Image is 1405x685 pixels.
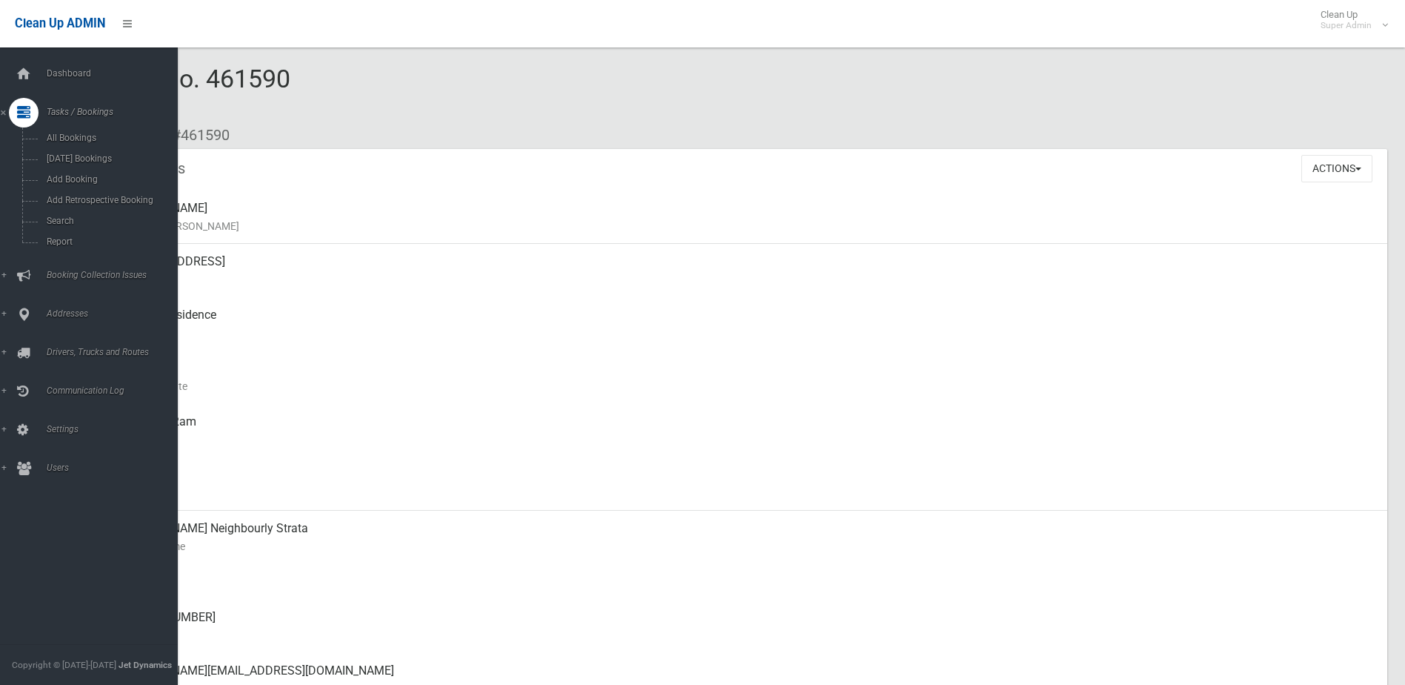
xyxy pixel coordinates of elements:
span: Addresses [42,308,189,319]
span: Communication Log [42,385,189,396]
li: #461590 [161,122,230,149]
strong: Jet Dynamics [119,660,172,670]
span: Users [42,463,189,473]
span: Clean Up [1313,9,1386,31]
div: [DATE] [119,457,1375,511]
span: Report [42,236,176,247]
span: Tasks / Bookings [42,107,189,117]
small: Contact Name [119,537,1375,555]
span: Drivers, Trucks and Routes [42,347,189,357]
div: [PERSON_NAME] Neighbourly Strata [119,511,1375,564]
span: Booking No. 461590 [65,64,290,122]
span: Booking Collection Issues [42,270,189,280]
span: All Bookings [42,133,176,143]
span: Settings [42,424,189,434]
div: [DATE] 6:32am [119,404,1375,457]
small: Address [119,271,1375,288]
small: Super Admin [1321,20,1372,31]
span: Search [42,216,176,226]
button: Actions [1301,155,1372,182]
div: [PHONE_NUMBER] [119,600,1375,653]
small: Collection Date [119,377,1375,395]
span: Add Retrospective Booking [42,195,176,205]
span: Add Booking [42,174,176,185]
span: Copyright © [DATE]-[DATE] [12,660,116,670]
small: Name of [PERSON_NAME] [119,217,1375,235]
div: [DATE] [119,351,1375,404]
small: Zone [119,484,1375,502]
small: Mobile [119,573,1375,591]
small: Landline [119,626,1375,644]
div: Front of Residence [119,297,1375,351]
small: Pickup Point [119,324,1375,342]
div: [STREET_ADDRESS] [119,244,1375,297]
span: Dashboard [42,68,189,79]
span: Clean Up ADMIN [15,16,105,30]
span: [DATE] Bookings [42,153,176,164]
small: Collected At [119,431,1375,449]
div: [PERSON_NAME] [119,191,1375,244]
